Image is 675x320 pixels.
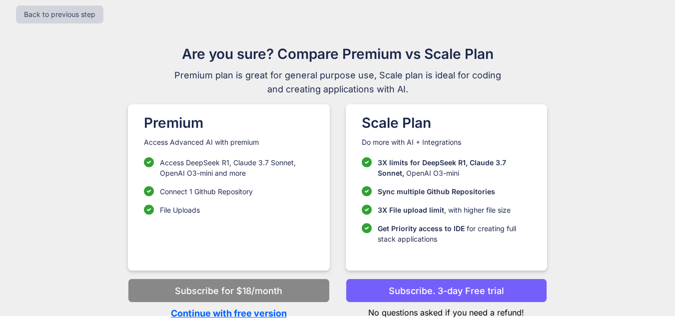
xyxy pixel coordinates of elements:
[378,206,444,214] span: 3X File upload limit
[144,112,313,133] h1: Premium
[362,186,372,196] img: checklist
[362,223,372,233] img: checklist
[160,157,313,178] p: Access DeepSeek R1, Claude 3.7 Sonnet, OpenAI O3-mini and more
[362,112,531,133] h1: Scale Plan
[346,303,547,319] p: No questions asked if you need a refund!
[378,186,495,197] p: Sync multiple Github Repositories
[144,205,154,215] img: checklist
[144,137,313,147] p: Access Advanced AI with premium
[362,205,372,215] img: checklist
[378,157,531,178] p: OpenAI O3-mini
[362,137,531,147] p: Do more with AI + Integrations
[144,157,154,167] img: checklist
[16,5,103,23] button: Back to previous step
[170,43,506,64] h1: Are you sure? Compare Premium vs Scale Plan
[389,284,504,298] p: Subscribe. 3-day Free trial
[160,205,200,215] p: File Uploads
[160,186,253,197] p: Connect 1 Github Repository
[378,205,511,215] p: , with higher file size
[378,158,506,177] span: 3X limits for DeepSeek R1, Claude 3.7 Sonnet,
[378,224,465,233] span: Get Priority access to IDE
[128,307,329,320] p: Continue with free version
[144,186,154,196] img: checklist
[378,223,531,244] p: for creating full stack applications
[170,68,506,96] span: Premium plan is great for general purpose use, Scale plan is ideal for coding and creating applic...
[175,284,282,298] p: Subscribe for $18/month
[362,157,372,167] img: checklist
[346,279,547,303] button: Subscribe. 3-day Free trial
[128,279,329,303] button: Subscribe for $18/month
